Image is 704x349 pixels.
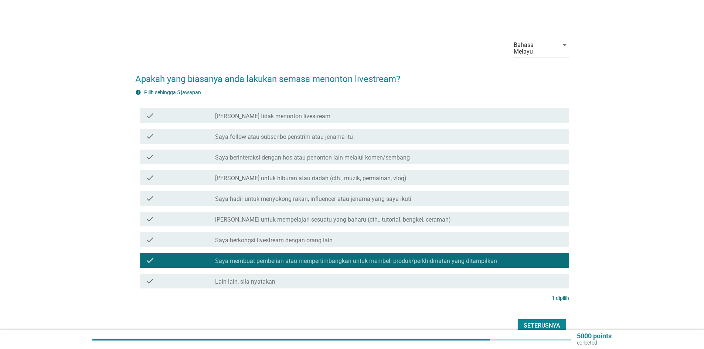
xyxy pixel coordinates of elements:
i: info [135,89,141,95]
i: check [146,194,154,203]
label: Saya berkongsi livestream dengan orang lain [215,237,333,244]
button: Seterusnya [518,319,566,332]
label: Pilih sehingga 5 jawapan [144,89,201,95]
i: check [146,235,154,244]
label: Saya follow atau subscribe penstrim atau jenama itu [215,133,353,141]
i: check [146,215,154,223]
p: 5000 points [577,333,612,339]
div: Seterusnya [524,321,560,330]
div: Bahasa Melayu [514,42,554,55]
i: arrow_drop_down [560,41,569,49]
i: check [146,256,154,265]
label: [PERSON_NAME] tidak menonton livestream [215,113,330,120]
label: Saya hadir untuk menyokong rakan, influencer atau jenama yang saya ikuti [215,195,411,203]
label: [PERSON_NAME] untuk mempelajari sesuatu yang baharu (cth., tutorial, bengkel, ceramah) [215,216,451,223]
i: check [146,132,154,141]
i: check [146,153,154,161]
h2: Apakah yang biasanya anda lakukan semasa menonton livestream? [135,65,569,86]
p: collected [577,339,612,346]
i: check [146,173,154,182]
p: 1 dipilih [552,294,569,302]
i: check [146,277,154,285]
label: Lain-lain, sila nyatakan [215,278,275,285]
label: [PERSON_NAME] untuk hiburan atau riadah (cth., muzik, permainan, vlog) [215,175,407,182]
label: Saya membuat pembelian atau mempertimbangkan untuk membeli produk/perkhidmatan yang ditampilkan [215,257,497,265]
label: Saya berinteraksi dengan hos atau penonton lain melalui komen/sembang [215,154,410,161]
i: check [146,111,154,120]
